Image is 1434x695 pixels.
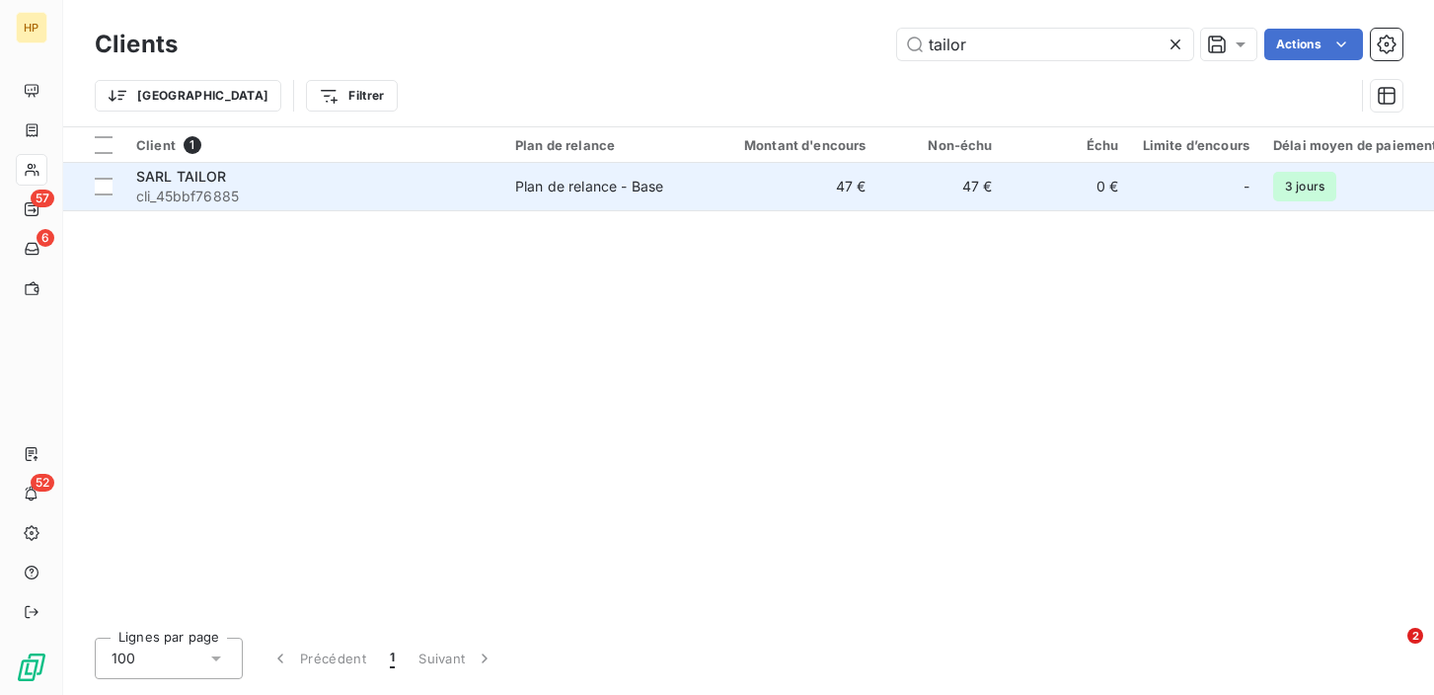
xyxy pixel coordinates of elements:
span: 1 [390,649,395,668]
span: 52 [31,474,54,492]
td: 0 € [1005,163,1131,210]
div: Plan de relance [515,137,697,153]
span: 2 [1407,628,1423,644]
td: 47 € [878,163,1005,210]
button: Précédent [259,638,378,679]
span: SARL TAILOR [136,168,227,185]
h3: Clients [95,27,178,62]
td: 47 € [709,163,878,210]
button: 1 [378,638,407,679]
span: cli_45bbf76885 [136,187,491,206]
button: Actions [1264,29,1363,60]
input: Rechercher [897,29,1193,60]
span: Client [136,137,176,153]
img: Logo LeanPay [16,652,47,683]
button: Suivant [407,638,506,679]
button: Filtrer [306,80,397,112]
div: Échu [1017,137,1119,153]
iframe: Intercom live chat [1367,628,1414,675]
span: 6 [37,229,54,247]
div: HP [16,12,47,43]
span: 100 [112,649,135,668]
span: - [1244,177,1249,196]
div: Limite d’encours [1143,137,1249,153]
span: 57 [31,190,54,207]
button: [GEOGRAPHIC_DATA] [95,80,281,112]
span: 3 jours [1273,172,1336,201]
div: Montant d'encours [720,137,867,153]
span: 1 [184,136,201,154]
div: Non-échu [890,137,993,153]
div: Plan de relance - Base [515,177,663,196]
